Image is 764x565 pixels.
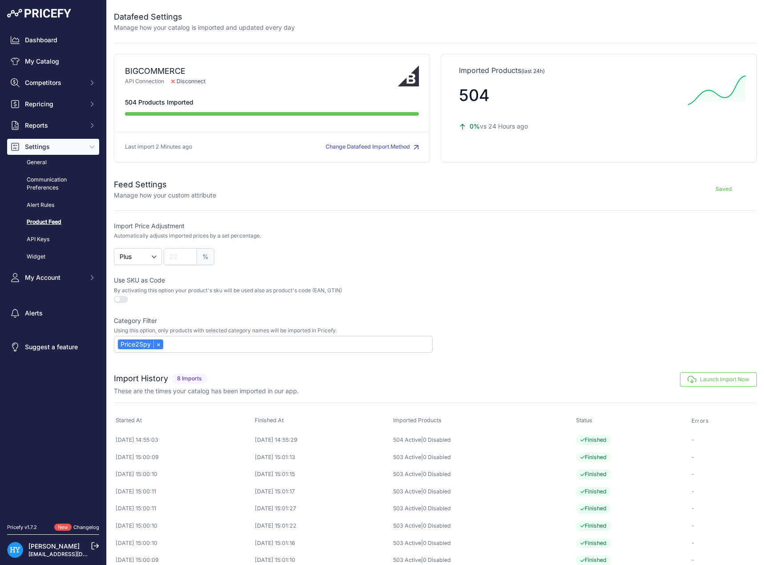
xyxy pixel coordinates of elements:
button: Launch Import Now [680,372,757,387]
td: [DATE] 15:01:15 [253,466,391,483]
span: New [54,524,72,531]
td: | [391,483,575,500]
div: Price2Spy [118,339,163,349]
td: | [391,466,575,483]
td: [DATE] 15:01:22 [253,517,391,535]
span: Settings [25,142,83,151]
p: Using this option, only products with selected category names will be imported in Pricefy. [114,327,433,334]
td: [DATE] 15:00:11 [114,500,253,517]
span: My Account [25,273,83,282]
td: [DATE] 15:01:13 [253,449,391,466]
td: | [391,449,575,466]
a: Widget [7,249,99,265]
button: Saved [690,182,757,196]
a: 0 Disabled [423,540,451,546]
span: Finished [576,538,611,549]
p: Automatically adjusts imported prices by a set percentage. [114,232,261,239]
td: [DATE] 15:00:09 [114,449,253,466]
span: 504 Products Imported [125,98,193,107]
span: Finished [576,521,611,531]
label: Import Price Adjustment [114,222,433,230]
span: Errors [692,417,709,424]
a: 0 Disabled [423,471,451,477]
button: Reports [7,117,99,133]
a: 504 Active [393,436,421,443]
span: Competitors [25,78,83,87]
span: Started At [116,417,142,424]
p: - [692,436,755,444]
img: Pricefy Logo [7,9,71,18]
a: 0 Disabled [423,505,451,512]
span: Finished [576,504,611,514]
a: 503 Active [393,557,421,563]
p: API Connection [125,77,398,86]
p: Last import 2 Minutes ago [125,143,192,151]
a: [EMAIL_ADDRESS][DOMAIN_NAME] [28,551,121,557]
span: Finished [576,435,611,445]
a: 0 Disabled [423,522,451,529]
a: Changelog [73,524,99,530]
a: Dashboard [7,32,99,48]
a: Communication Preferences [7,172,99,196]
a: 0 Disabled [423,488,451,495]
p: - [692,470,755,479]
p: - [692,453,755,462]
span: Imported Products [393,417,442,424]
span: Finished [576,452,611,463]
td: [DATE] 15:00:10 [114,517,253,535]
td: [DATE] 14:55:03 [114,432,253,449]
span: Finished [576,487,611,497]
p: vs 24 Hours ago [459,122,681,131]
p: - [692,522,755,530]
p: - [692,539,755,548]
a: 503 Active [393,505,421,512]
span: % [197,248,214,265]
span: 504 [459,85,490,105]
p: - [692,504,755,513]
span: Repricing [25,100,83,109]
a: 0 Disabled [423,557,451,563]
a: API Keys [7,232,99,247]
div: Pricefy v1.7.2 [7,524,37,531]
span: 8 Imports [172,374,207,384]
a: [PERSON_NAME] [28,542,80,550]
a: 503 Active [393,522,421,529]
p: - [692,488,755,496]
a: Product Feed [7,214,99,230]
span: Status [576,417,592,424]
span: (last 24h) [521,68,545,74]
label: Use SKU as Code [114,276,433,285]
td: | [391,432,575,449]
a: Suggest a feature [7,339,99,355]
td: | [391,500,575,517]
button: Settings [7,139,99,155]
td: [DATE] 15:00:10 [114,535,253,552]
a: 503 Active [393,454,421,460]
label: Category Filter [114,316,157,325]
td: | [391,517,575,535]
nav: Sidebar [7,32,99,513]
a: General [7,155,99,170]
td: | [391,535,575,552]
p: Manage how your catalog is imported and updated every day [114,23,295,32]
button: Change Datafeed Import Method [326,143,419,151]
span: 0% [470,122,480,130]
a: 503 Active [393,488,421,495]
td: [DATE] 15:00:10 [114,466,253,483]
div: BIGCOMMERCE [125,65,398,77]
input: 22 [164,248,197,265]
p: By activating this option your product's sku will be used also as product's code (EAN, GTIN) [114,287,433,294]
td: [DATE] 15:00:11 [114,483,253,500]
span: Disconnect [164,77,213,86]
span: Finished At [255,417,284,424]
a: 503 Active [393,471,421,477]
button: Repricing [7,96,99,112]
a: Alerts [7,305,99,321]
td: [DATE] 14:55:29 [253,432,391,449]
span: Reports [25,121,83,130]
h2: Datafeed Settings [114,11,295,23]
button: Errors [692,417,711,424]
td: [DATE] 15:01:17 [253,483,391,500]
h2: Feed Settings [114,178,216,191]
button: Competitors [7,75,99,91]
